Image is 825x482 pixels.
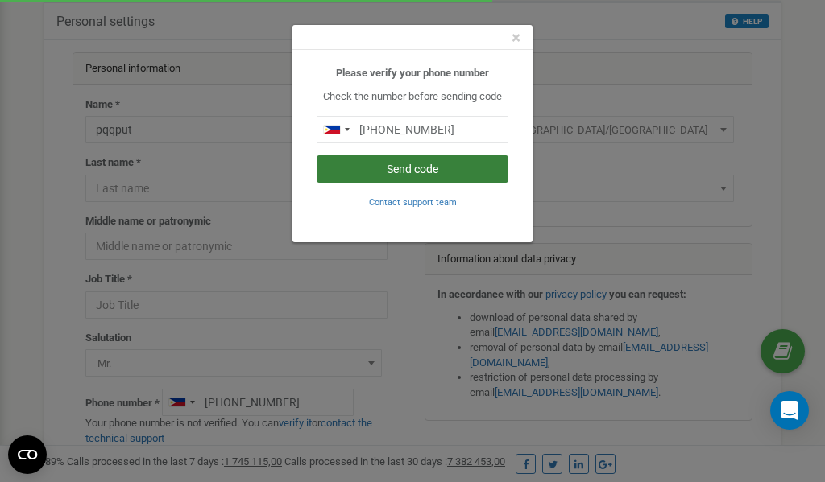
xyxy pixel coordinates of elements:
[512,28,520,47] span: ×
[369,197,457,208] small: Contact support team
[317,117,354,142] div: Telephone country code
[8,435,47,474] button: Open CMP widget
[770,391,809,430] div: Open Intercom Messenger
[317,155,508,183] button: Send code
[336,67,489,79] b: Please verify your phone number
[317,116,508,143] input: 0905 123 4567
[369,196,457,208] a: Contact support team
[317,89,508,105] p: Check the number before sending code
[512,30,520,47] button: Close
